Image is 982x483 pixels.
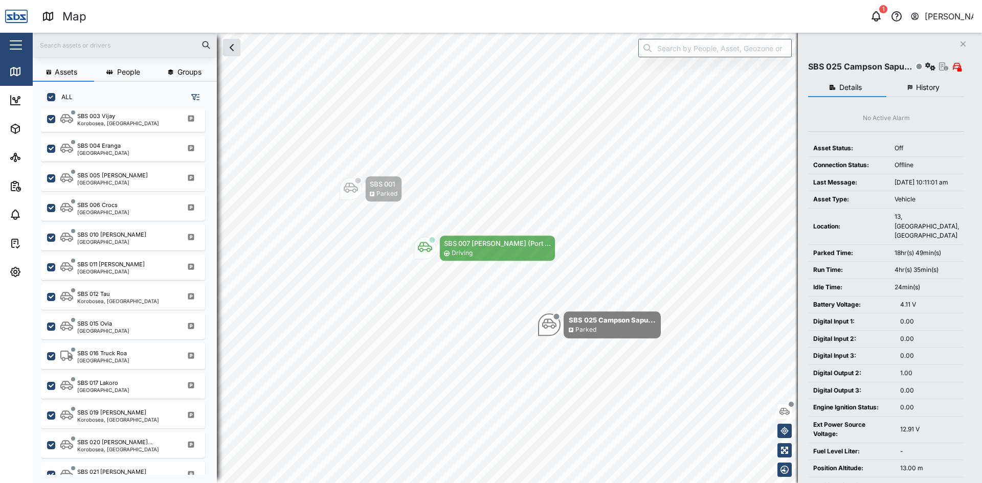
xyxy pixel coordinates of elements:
[895,144,959,153] div: Off
[5,5,28,28] img: Main Logo
[813,403,890,412] div: Engine Ignition Status:
[813,195,884,204] div: Asset Type:
[27,238,55,249] div: Tasks
[900,300,959,310] div: 4.11 V
[900,369,959,378] div: 1.00
[638,39,792,57] input: Search by People, Asset, Geozone or Place
[910,9,974,24] button: [PERSON_NAME]
[813,464,890,473] div: Position Altitude:
[900,403,959,412] div: 0.00
[452,248,473,258] div: Driving
[895,212,959,241] div: 13, [GEOGRAPHIC_DATA], [GEOGRAPHIC_DATA]
[340,176,402,202] div: Map marker
[27,123,58,134] div: Assets
[77,438,152,447] div: SBS 020 [PERSON_NAME]...
[55,68,77,76] span: Assets
[77,447,159,452] div: Korobosea, [GEOGRAPHIC_DATA]
[813,300,890,310] div: Battery Voltage:
[33,33,982,483] canvas: Map
[376,189,397,199] div: Parked
[813,144,884,153] div: Asset Status:
[77,349,127,358] div: SBS 016 Truck Roa
[813,334,890,344] div: Digital Input 2:
[813,369,890,378] div: Digital Output 2:
[925,10,974,23] div: [PERSON_NAME]
[813,447,890,456] div: Fuel Level Liter:
[77,379,118,387] div: SBS 017 Lakoro
[895,283,959,292] div: 24min(s)
[77,290,110,298] div: SBS 012 Tau
[41,109,216,475] div: grid
[77,468,146,476] div: SBS 021 [PERSON_NAME]
[77,210,129,215] div: [GEOGRAPHIC_DATA]
[813,248,884,258] div: Parked Time:
[813,351,890,361] div: Digital Input 3:
[900,425,959,434] div: 12.91 V
[414,235,555,261] div: Map marker
[77,112,115,121] div: SBS 003 Vijay
[39,37,211,53] input: Search assets or drivers
[77,269,145,274] div: [GEOGRAPHIC_DATA]
[27,152,51,163] div: Sites
[77,121,159,126] div: Korobosea, [GEOGRAPHIC_DATA]
[900,317,959,327] div: 0.00
[808,60,912,73] div: SBS 025 Campson Sapu...
[900,334,959,344] div: 0.00
[863,113,910,123] div: No Active Alarm
[77,239,146,244] div: [GEOGRAPHIC_DATA]
[813,420,890,439] div: Ext Power Source Voltage:
[879,5,887,13] div: 1
[895,248,959,258] div: 18hr(s) 49min(s)
[27,66,50,77] div: Map
[813,283,884,292] div: Idle Time:
[900,386,959,396] div: 0.00
[177,68,202,76] span: Groups
[77,171,148,180] div: SBS 005 [PERSON_NAME]
[77,319,112,328] div: SBS 015 Ovia
[77,142,121,150] div: SBS 004 Eranga
[55,93,73,101] label: ALL
[813,317,890,327] div: Digital Input 1:
[27,266,63,278] div: Settings
[370,179,397,189] div: SBS 001
[916,84,940,91] span: History
[77,298,159,304] div: Korobosea, [GEOGRAPHIC_DATA]
[895,265,959,275] div: 4hr(s) 35min(s)
[813,386,890,396] div: Digital Output 3:
[77,417,159,422] div: Korobosea, [GEOGRAPHIC_DATA]
[813,178,884,188] div: Last Message:
[538,311,661,338] div: Map marker
[900,464,959,473] div: 13.00 m
[77,387,129,393] div: [GEOGRAPHIC_DATA]
[77,260,145,269] div: SBS 011 [PERSON_NAME]
[813,160,884,170] div: Connection Status:
[77,358,129,363] div: [GEOGRAPHIC_DATA]
[62,8,86,26] div: Map
[839,84,862,91] span: Details
[813,265,884,275] div: Run Time:
[569,315,656,325] div: SBS 025 Campson Sapu...
[77,150,129,155] div: [GEOGRAPHIC_DATA]
[813,222,884,232] div: Location:
[117,68,140,76] span: People
[77,231,146,239] div: SBS 010 [PERSON_NAME]
[27,180,61,192] div: Reports
[900,447,959,456] div: -
[900,351,959,361] div: 0.00
[27,95,73,106] div: Dashboard
[895,160,959,170] div: Offline
[77,408,146,417] div: SBS 019 [PERSON_NAME]
[575,325,596,335] div: Parked
[895,195,959,204] div: Vehicle
[444,238,551,248] div: SBS 007 [PERSON_NAME] (Port ...
[27,209,58,220] div: Alarms
[77,180,148,185] div: [GEOGRAPHIC_DATA]
[77,328,129,333] div: [GEOGRAPHIC_DATA]
[895,178,959,188] div: [DATE] 10:11:01 am
[77,201,118,210] div: SBS 006 Crocs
